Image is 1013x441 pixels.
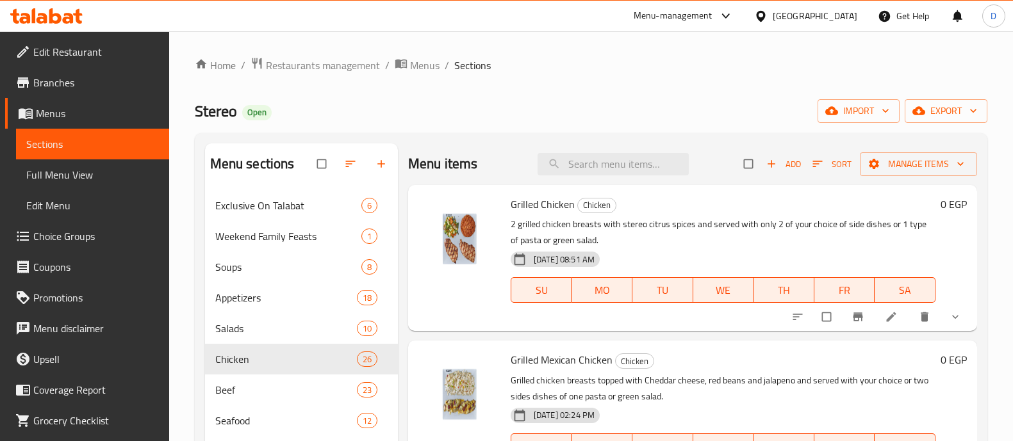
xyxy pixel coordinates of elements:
[361,229,377,244] div: items
[511,373,935,405] p: Grilled chicken breasts topped with Cheddar cheese, red beans and jalapeno and served with your c...
[818,99,900,123] button: import
[26,198,159,213] span: Edit Menu
[215,290,357,305] span: Appetizers
[33,351,159,367] span: Upsell
[215,413,357,428] span: Seafood
[195,58,236,73] a: Home
[362,230,377,243] span: 1
[880,281,930,300] span: SA
[844,303,875,331] button: Branch-specific-item
[215,351,357,367] div: Chicken
[941,195,967,213] h6: 0 EGP
[511,216,935,248] p: 2 grilled chicken breasts with stereo citrus spices and served with only 2 of your choice of side...
[766,157,801,172] span: Add
[860,152,977,176] button: Manage items
[215,259,361,275] span: Soups
[991,9,996,23] span: D
[538,153,689,175] input: search
[210,154,295,173] h2: Menu sections
[5,221,169,252] a: Choice Groups
[16,129,169,159] a: Sections
[814,305,841,329] span: Select to update
[33,290,159,305] span: Promotions
[215,321,357,336] span: Salads
[358,384,377,396] span: 23
[33,259,159,275] span: Coupons
[215,198,361,213] div: Exclusive On Talabat
[511,277,572,303] button: SU
[195,97,237,125] span: Stereo
[763,154,804,174] button: Add
[5,36,169,67] a: Edit Restaurant
[357,321,377,336] div: items
[266,58,380,73] span: Restaurants management
[358,323,377,335] span: 10
[336,150,367,178] span: Sort sections
[5,344,169,374] a: Upsell
[410,58,440,73] span: Menus
[578,198,616,212] span: Chicken
[33,413,159,428] span: Grocery Checklist
[819,281,870,300] span: FR
[529,253,600,266] span: [DATE] 08:51 AM
[205,405,398,436] div: Seafood12
[814,277,875,303] button: FR
[616,354,654,369] span: Chicken
[941,351,967,369] h6: 0 EGP
[763,154,804,174] span: Add item
[357,382,377,397] div: items
[454,58,491,73] span: Sections
[572,277,632,303] button: MO
[33,229,159,244] span: Choice Groups
[577,198,616,213] div: Chicken
[773,9,857,23] div: [GEOGRAPHIC_DATA]
[418,195,500,277] img: Grilled Chicken
[5,252,169,282] a: Coupons
[638,281,688,300] span: TU
[362,200,377,212] span: 6
[309,152,336,176] span: Select all sections
[754,277,814,303] button: TH
[949,310,962,323] svg: Show Choices
[408,154,478,173] h2: Menu items
[5,282,169,313] a: Promotions
[395,57,440,74] a: Menus
[5,374,169,405] a: Coverage Report
[693,277,754,303] button: WE
[242,107,272,118] span: Open
[784,303,814,331] button: sort-choices
[205,282,398,313] div: Appetizers18
[358,292,377,304] span: 18
[33,75,159,90] span: Branches
[33,44,159,60] span: Edit Restaurant
[33,382,159,397] span: Coverage Report
[418,351,500,433] img: Grilled Mexican Chicken
[905,99,987,123] button: export
[736,152,763,176] span: Select section
[205,313,398,344] div: Salads10
[361,259,377,275] div: items
[36,106,159,121] span: Menus
[215,382,357,397] div: Beef
[205,252,398,282] div: Soups8
[195,57,987,74] nav: breadcrumb
[634,8,712,24] div: Menu-management
[367,150,398,178] button: Add section
[615,353,654,369] div: Chicken
[5,67,169,98] a: Branches
[910,303,941,331] button: delete
[357,413,377,428] div: items
[26,136,159,152] span: Sections
[358,415,377,427] span: 12
[516,281,566,300] span: SU
[385,58,390,73] li: /
[362,261,377,273] span: 8
[941,303,972,331] button: show more
[205,221,398,252] div: Weekend Family Feasts1
[809,154,855,174] button: Sort
[16,190,169,221] a: Edit Menu
[885,310,900,323] a: Edit menu item
[357,351,377,367] div: items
